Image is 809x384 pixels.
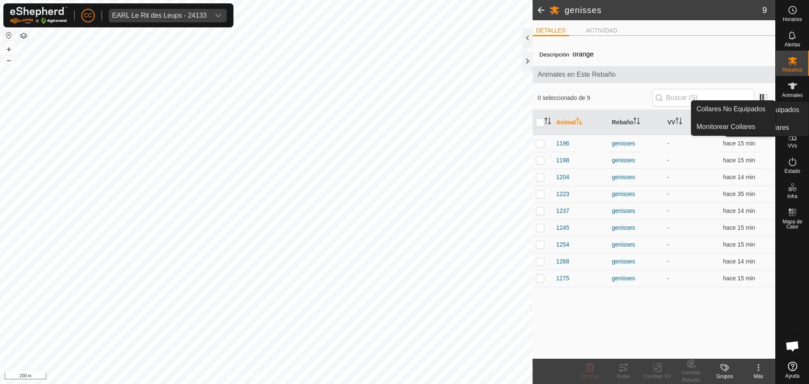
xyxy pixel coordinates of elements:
[674,369,708,384] div: Cambiar Rebaño
[788,143,797,148] span: VVs
[723,157,755,164] span: 16 sept 2025, 16:26
[556,274,569,283] span: 1275
[675,119,682,126] p-sorticon: Activar para ordenar
[612,207,661,215] div: genisses
[723,207,755,214] span: 16 sept 2025, 16:26
[782,93,803,98] span: Animales
[691,118,775,135] a: Monitorear Collares
[109,9,210,22] span: EARL Le Rit des Leups - 24133
[776,358,809,382] a: Ayuda
[556,240,569,249] span: 1254
[785,42,800,47] span: Alertas
[696,104,766,114] span: Collares No Equipados
[553,110,608,135] th: Animal
[556,190,569,199] span: 1223
[723,191,755,197] span: 16 sept 2025, 16:05
[612,240,661,249] div: genisses
[667,258,670,265] app-display-virtual-paddock-transition: -
[612,274,661,283] div: genisses
[223,373,271,381] a: Política de Privacidad
[607,373,640,380] div: Rutas
[723,174,755,180] span: 16 sept 2025, 16:26
[539,51,569,58] label: Descripción
[608,110,664,135] th: Rebaño
[633,119,640,126] p-sorticon: Activar para ordenar
[612,156,661,165] div: genisses
[723,258,755,265] span: 16 sept 2025, 16:26
[708,373,742,380] div: Grupos
[10,7,67,24] img: Logo Gallagher
[640,373,674,380] div: Cambiar VV
[281,373,310,381] a: Contáctenos
[556,156,569,165] span: 1198
[780,333,805,359] div: Open chat
[612,190,661,199] div: genisses
[544,119,551,126] p-sorticon: Activar para ordenar
[84,11,92,20] span: CC
[667,275,670,282] app-display-virtual-paddock-transition: -
[667,157,670,164] app-display-virtual-paddock-transition: -
[664,110,720,135] th: VV
[556,173,569,182] span: 1204
[565,5,762,15] h2: genisses
[782,67,802,73] span: Rebaños
[569,47,597,61] span: orange
[556,207,569,215] span: 1237
[583,26,621,35] li: ACTIVIDAD
[210,9,227,22] div: dropdown trigger
[19,31,29,41] button: Capas del Mapa
[696,122,755,132] span: Monitorear Collares
[785,373,800,379] span: Ayuda
[787,194,797,199] span: Infra
[783,17,802,22] span: Horarios
[556,139,569,148] span: 1196
[576,119,583,126] p-sorticon: Activar para ordenar
[4,55,14,65] button: –
[742,373,775,380] div: Más
[723,275,755,282] span: 16 sept 2025, 16:26
[612,223,661,232] div: genisses
[723,241,755,248] span: 16 sept 2025, 16:26
[4,44,14,54] button: +
[612,257,661,266] div: genisses
[723,140,755,147] span: 16 sept 2025, 16:25
[667,191,670,197] app-display-virtual-paddock-transition: -
[723,224,755,231] span: 16 sept 2025, 16:26
[667,241,670,248] app-display-virtual-paddock-transition: -
[533,26,569,36] li: DETALLES
[581,373,599,379] span: Eliminar
[785,169,800,174] span: Estado
[652,89,754,107] input: Buscar (S)
[538,70,770,80] span: Animales en Este Rebaño
[112,12,206,19] div: EARL Le Rit des Leups - 24133
[556,257,569,266] span: 1268
[667,224,670,231] app-display-virtual-paddock-transition: -
[762,4,767,16] span: 9
[667,207,670,214] app-display-virtual-paddock-transition: -
[538,94,652,102] span: 0 seleccionado de 9
[691,101,775,118] a: Collares No Equipados
[667,174,670,180] app-display-virtual-paddock-transition: -
[4,30,14,40] button: Restablecer Mapa
[612,139,661,148] div: genisses
[612,173,661,182] div: genisses
[667,140,670,147] app-display-virtual-paddock-transition: -
[556,223,569,232] span: 1245
[778,219,807,229] span: Mapa de Calor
